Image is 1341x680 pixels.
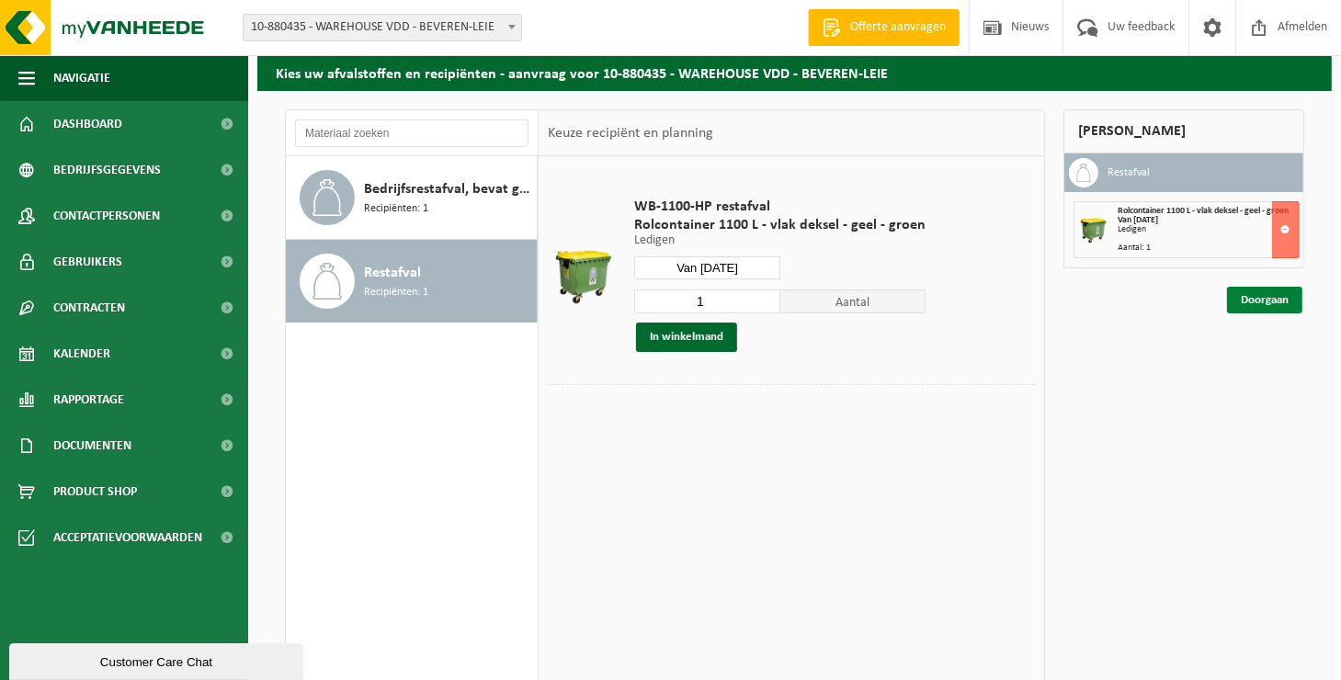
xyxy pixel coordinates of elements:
[1118,206,1289,216] span: Rolcontainer 1100 L - vlak deksel - geel - groen
[295,119,528,147] input: Materiaal zoeken
[53,515,202,561] span: Acceptatievoorwaarden
[1118,244,1299,253] div: Aantal: 1
[286,240,538,323] button: Restafval Recipiënten: 1
[257,54,1332,90] h2: Kies uw afvalstoffen en recipiënten - aanvraag voor 10-880435 - WAREHOUSE VDD - BEVEREN-LEIE
[53,147,161,193] span: Bedrijfsgegevens
[286,156,538,240] button: Bedrijfsrestafval, bevat geen recycleerbare fracties, verbrandbaar na verkleining Recipiënten: 1
[53,331,110,377] span: Kalender
[1108,158,1150,187] h3: Restafval
[364,284,428,301] span: Recipiënten: 1
[846,18,950,37] span: Offerte aanvragen
[244,15,521,40] span: 10-880435 - WAREHOUSE VDD - BEVEREN-LEIE
[53,285,125,331] span: Contracten
[634,216,926,234] span: Rolcontainer 1100 L - vlak deksel - geel - groen
[9,640,307,680] iframe: chat widget
[1118,215,1158,225] strong: Van [DATE]
[634,256,780,279] input: Selecteer datum
[364,178,532,200] span: Bedrijfsrestafval, bevat geen recycleerbare fracties, verbrandbaar na verkleining
[634,198,926,216] span: WB-1100-HP restafval
[53,469,137,515] span: Product Shop
[53,423,131,469] span: Documenten
[53,239,122,285] span: Gebruikers
[364,200,428,218] span: Recipiënten: 1
[53,101,122,147] span: Dashboard
[1118,225,1299,234] div: Ledigen
[539,110,722,156] div: Keuze recipiënt en planning
[1063,109,1304,153] div: [PERSON_NAME]
[53,377,124,423] span: Rapportage
[636,323,737,352] button: In winkelmand
[53,55,110,101] span: Navigatie
[1227,287,1302,313] a: Doorgaan
[364,262,421,284] span: Restafval
[780,289,926,313] span: Aantal
[634,234,926,247] p: Ledigen
[808,9,960,46] a: Offerte aanvragen
[243,14,522,41] span: 10-880435 - WAREHOUSE VDD - BEVEREN-LEIE
[53,193,160,239] span: Contactpersonen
